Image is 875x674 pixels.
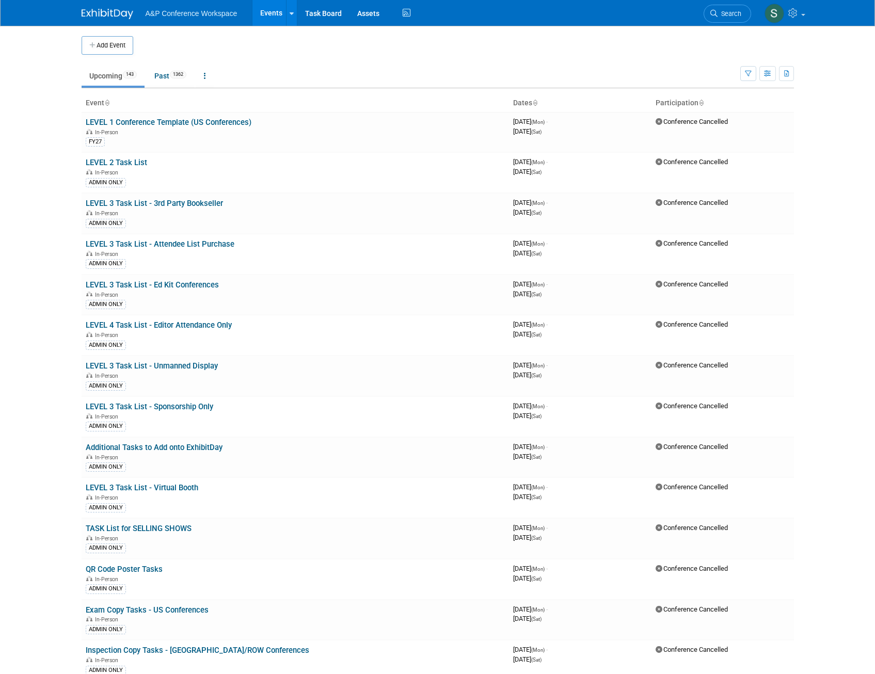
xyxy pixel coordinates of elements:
[146,9,237,18] span: A&P Conference Workspace
[513,565,548,572] span: [DATE]
[513,361,548,369] span: [DATE]
[718,10,741,18] span: Search
[546,524,548,532] span: -
[513,208,542,216] span: [DATE]
[531,169,542,175] span: (Sat)
[86,280,219,290] a: LEVEL 3 Task List - Ed Kit Conferences
[95,494,121,501] span: In-Person
[86,605,209,615] a: Exam Copy Tasks - US Conferences
[95,576,121,583] span: In-Person
[82,36,133,55] button: Add Event
[513,127,542,135] span: [DATE]
[86,219,126,228] div: ADMIN ONLY
[513,655,542,663] span: [DATE]
[531,616,542,622] span: (Sat)
[513,453,542,460] span: [DATE]
[531,404,545,409] span: (Mon)
[170,71,186,78] span: 1362
[513,443,548,451] span: [DATE]
[531,657,542,663] span: (Sat)
[656,402,728,410] span: Conference Cancelled
[513,290,542,298] span: [DATE]
[531,200,545,206] span: (Mon)
[86,239,234,249] a: LEVEL 3 Task List - Attendee List Purchase
[531,332,542,338] span: (Sat)
[86,341,126,350] div: ADMIN ONLY
[656,239,728,247] span: Conference Cancelled
[95,373,121,379] span: In-Person
[531,119,545,125] span: (Mon)
[532,99,537,107] a: Sort by Start Date
[698,99,704,107] a: Sort by Participation Type
[86,413,92,419] img: In-Person Event
[86,199,223,208] a: LEVEL 3 Task List - 3rd Party Bookseller
[513,483,548,491] span: [DATE]
[531,454,542,460] span: (Sat)
[656,646,728,653] span: Conference Cancelled
[531,535,542,541] span: (Sat)
[656,361,728,369] span: Conference Cancelled
[513,605,548,613] span: [DATE]
[513,615,542,622] span: [DATE]
[82,9,133,19] img: ExhibitDay
[95,169,121,176] span: In-Person
[546,361,548,369] span: -
[656,483,728,491] span: Conference Cancelled
[95,657,121,664] span: In-Person
[656,320,728,328] span: Conference Cancelled
[509,94,651,112] th: Dates
[765,4,784,23] img: Samantha Klein
[531,566,545,572] span: (Mon)
[95,292,121,298] span: In-Person
[513,574,542,582] span: [DATE]
[86,494,92,500] img: In-Person Event
[531,210,542,216] span: (Sat)
[546,646,548,653] span: -
[86,292,92,297] img: In-Person Event
[546,158,548,166] span: -
[656,565,728,572] span: Conference Cancelled
[95,210,121,217] span: In-Person
[531,525,545,531] span: (Mon)
[546,199,548,206] span: -
[531,159,545,165] span: (Mon)
[86,462,126,472] div: ADMIN ONLY
[86,576,92,581] img: In-Person Event
[86,210,92,215] img: In-Person Event
[656,443,728,451] span: Conference Cancelled
[86,454,92,459] img: In-Person Event
[86,616,92,621] img: In-Person Event
[86,422,126,431] div: ADMIN ONLY
[86,646,309,655] a: Inspection Copy Tasks - [GEOGRAPHIC_DATA]/ROW Conferences
[531,607,545,613] span: (Mon)
[513,168,542,175] span: [DATE]
[86,251,92,256] img: In-Person Event
[95,535,121,542] span: In-Person
[86,169,92,174] img: In-Person Event
[531,485,545,490] span: (Mon)
[656,158,728,166] span: Conference Cancelled
[531,241,545,247] span: (Mon)
[86,129,92,134] img: In-Person Event
[86,524,192,533] a: TASK List for SELLING SHOWS
[704,5,751,23] a: Search
[95,454,121,461] span: In-Person
[531,444,545,450] span: (Mon)
[95,616,121,623] span: In-Person
[546,320,548,328] span: -
[546,118,548,125] span: -
[513,320,548,328] span: [DATE]
[531,494,542,500] span: (Sat)
[86,118,251,127] a: LEVEL 1 Conference Template (US Conferences)
[147,66,194,86] a: Past1362
[656,524,728,532] span: Conference Cancelled
[86,565,163,574] a: QR Code Poster Tasks
[531,647,545,653] span: (Mon)
[513,158,548,166] span: [DATE]
[513,493,542,501] span: [DATE]
[531,322,545,328] span: (Mon)
[546,483,548,491] span: -
[86,503,126,512] div: ADMIN ONLY
[513,330,542,338] span: [DATE]
[513,118,548,125] span: [DATE]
